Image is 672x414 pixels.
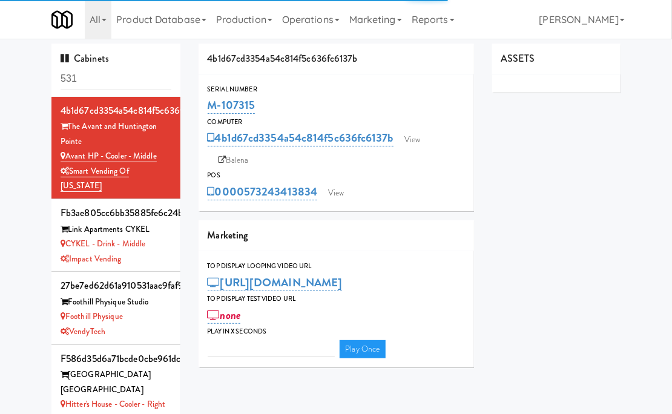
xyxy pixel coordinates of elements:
[61,295,171,310] div: Foothill Physique Studio
[51,97,180,200] li: 4b1d67cd3354a54c814f5c636fc6137bThe Avant and Huntington Pointe Avant HP - Cooler - MiddleSmart V...
[61,398,165,410] a: Hitter's House - Cooler - Right
[322,184,350,202] a: View
[61,150,157,162] a: Avant HP - Cooler - Middle
[208,116,465,128] div: Computer
[208,307,241,324] a: none
[398,131,426,149] a: View
[340,340,386,358] a: Play Once
[208,260,465,272] div: Top Display Looping Video Url
[61,51,109,65] span: Cabinets
[208,169,465,182] div: POS
[61,204,171,222] div: fb3ae805cc6bb35885fe6c24b5319805
[61,68,171,90] input: Search cabinets
[61,277,171,295] div: 27be7ed62d61a910531aac9faf956dfe
[61,253,122,264] a: Impact Vending
[208,274,343,291] a: [URL][DOMAIN_NAME]
[212,151,255,169] a: Balena
[208,84,465,96] div: Serial Number
[61,350,171,368] div: f586d35d6a71bcde0cbe961dc9524406
[501,51,535,65] span: ASSETS
[61,238,145,249] a: CYKEL - Drink - Middle
[199,44,474,74] div: 4b1d67cd3354a54c814f5c636fc6137b
[208,183,318,200] a: 0000573243413834
[51,199,180,272] li: fb3ae805cc6bb35885fe6c24b5319805Link Apartments CYKEL CYKEL - Drink - MiddleImpact Vending
[208,326,465,338] div: Play in X seconds
[61,326,105,337] a: VendyTech
[61,310,123,322] a: Foothill Physique
[61,102,171,120] div: 4b1d67cd3354a54c814f5c636fc6137b
[61,367,171,397] div: [GEOGRAPHIC_DATA] [GEOGRAPHIC_DATA]
[208,97,255,114] a: M-107315
[61,119,171,149] div: The Avant and Huntington Pointe
[61,165,129,192] a: Smart Vending of [US_STATE]
[208,228,248,242] span: Marketing
[51,272,180,344] li: 27be7ed62d61a910531aac9faf956dfeFoothill Physique Studio Foothill PhysiqueVendyTech
[208,293,465,305] div: Top Display Test Video Url
[208,130,394,146] a: 4b1d67cd3354a54c814f5c636fc6137b
[61,222,171,237] div: Link Apartments CYKEL
[51,9,73,30] img: Micromart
